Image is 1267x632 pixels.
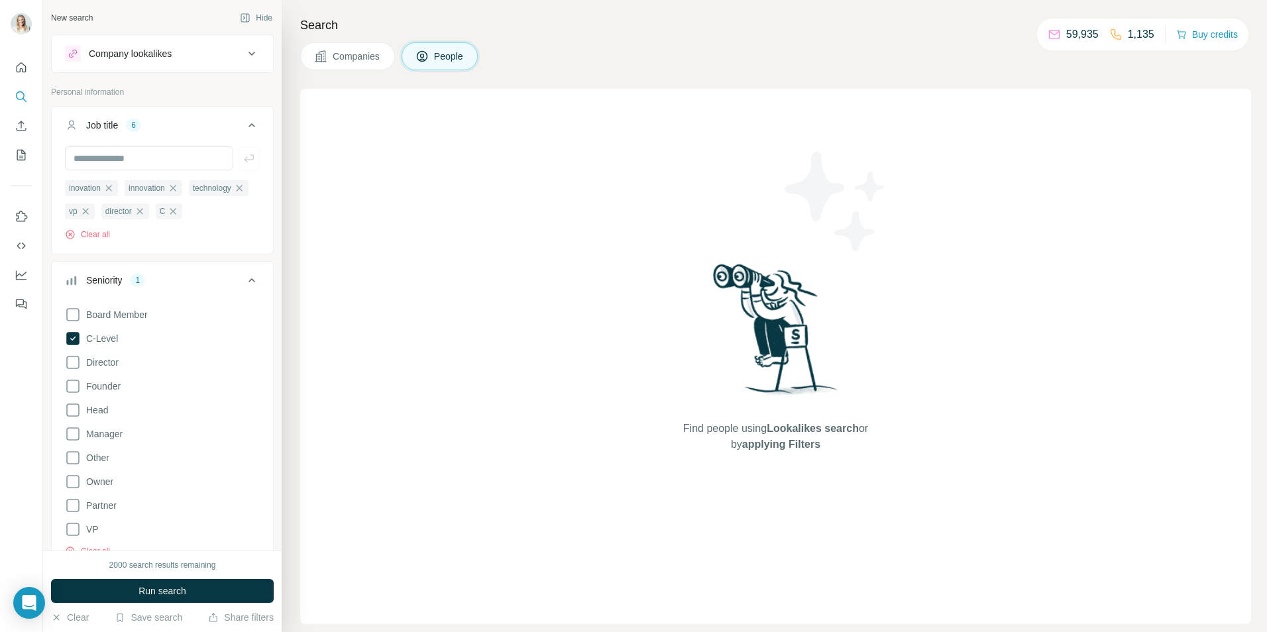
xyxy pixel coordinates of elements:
button: Feedback [11,292,32,316]
span: C-Level [81,332,118,345]
span: applying Filters [742,439,820,450]
span: Director [81,356,119,369]
div: Seniority [86,274,122,287]
span: VP [81,523,99,536]
button: Seniority1 [52,264,273,301]
h4: Search [300,16,1251,34]
button: Company lookalikes [52,38,273,70]
span: People [434,50,465,63]
span: C [160,205,166,217]
div: 6 [126,119,141,131]
div: Job title [86,119,118,132]
span: Partner [81,499,117,512]
span: Board Member [81,308,148,321]
button: Clear all [65,229,110,240]
span: Founder [81,380,121,393]
div: 2000 search results remaining [109,559,216,571]
button: Save search [115,611,182,624]
button: Clear all [65,545,110,557]
button: My lists [11,143,32,167]
img: Surfe Illustration - Stars [776,142,895,261]
button: Search [11,85,32,109]
span: innovation [129,182,165,194]
span: Lookalikes search [767,423,859,434]
span: Manager [81,427,123,441]
button: Dashboard [11,263,32,287]
p: Personal information [51,86,274,98]
span: Companies [333,50,381,63]
span: director [105,205,132,217]
button: Use Surfe on LinkedIn [11,205,32,229]
span: Other [81,451,109,464]
button: Buy credits [1176,25,1238,44]
span: Run search [138,584,186,598]
button: Job title6 [52,109,273,146]
span: Find people using or by [669,421,881,452]
span: vp [69,205,78,217]
span: technology [193,182,231,194]
button: Share filters [208,611,274,624]
div: Open Intercom Messenger [13,587,45,619]
div: 1 [130,274,145,286]
span: Head [81,403,108,417]
span: Owner [81,475,113,488]
p: 1,135 [1128,26,1154,42]
span: inovation [69,182,101,194]
button: Run search [51,579,274,603]
img: Avatar [11,13,32,34]
p: 59,935 [1066,26,1099,42]
img: Surfe Illustration - Woman searching with binoculars [707,260,845,408]
div: New search [51,12,93,24]
button: Hide [231,8,282,28]
button: Enrich CSV [11,114,32,138]
button: Use Surfe API [11,234,32,258]
button: Quick start [11,56,32,79]
button: Clear [51,611,89,624]
div: Company lookalikes [89,47,172,60]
